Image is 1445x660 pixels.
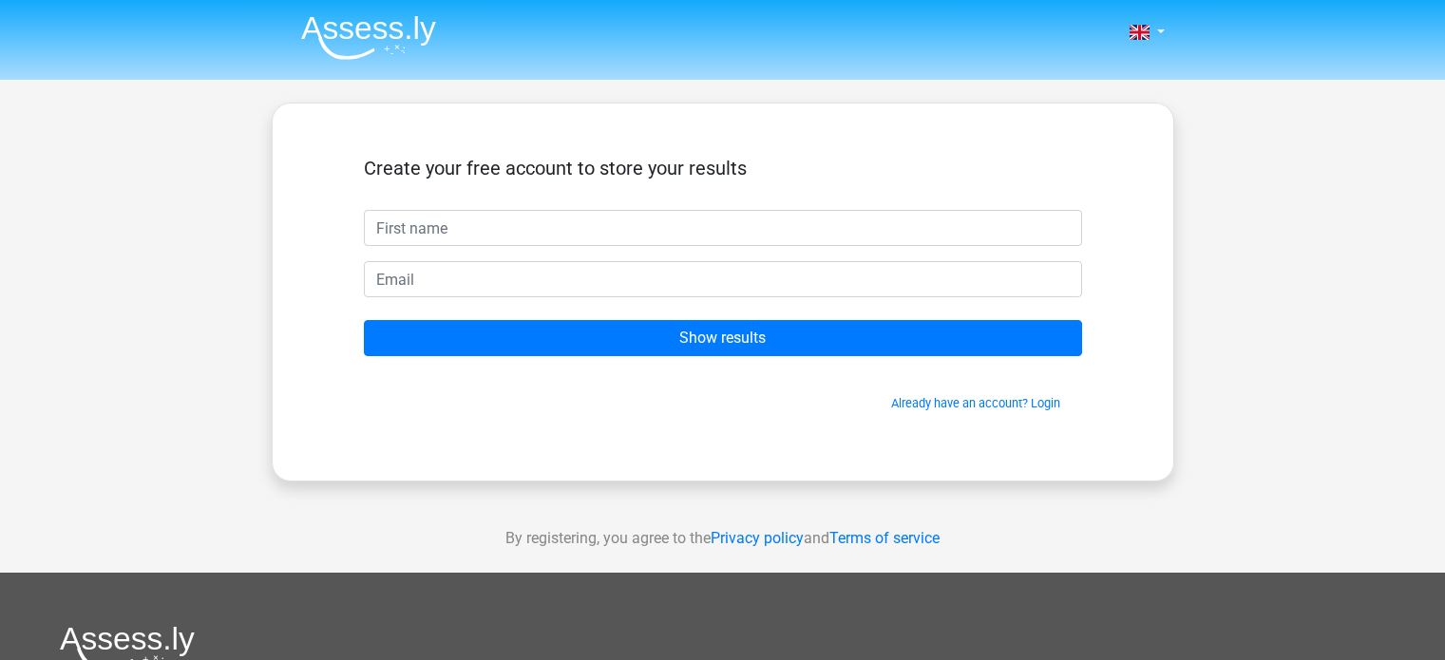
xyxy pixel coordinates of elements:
h5: Create your free account to store your results [364,157,1082,179]
input: First name [364,210,1082,246]
a: Already have an account? Login [891,396,1060,410]
a: Terms of service [829,529,940,547]
input: Email [364,261,1082,297]
img: Assessly [301,15,436,60]
input: Show results [364,320,1082,356]
a: Privacy policy [711,529,804,547]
